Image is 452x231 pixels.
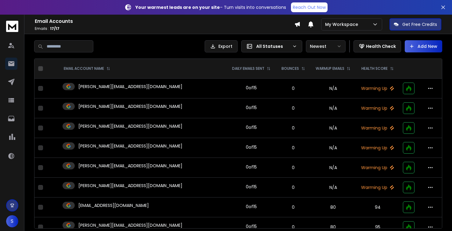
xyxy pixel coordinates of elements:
[280,204,307,210] p: 0
[293,4,326,10] p: Reach Out Now
[356,197,399,217] td: 94
[325,21,361,27] p: My Workspace
[246,164,257,170] div: 0 of 15
[246,144,257,150] div: 0 of 15
[310,98,356,118] td: N/A
[310,197,356,217] td: 80
[78,163,182,169] p: [PERSON_NAME][EMAIL_ADDRESS][DOMAIN_NAME]
[291,2,328,12] a: Reach Out Now
[78,123,182,129] p: [PERSON_NAME][EMAIL_ADDRESS][DOMAIN_NAME]
[280,85,307,91] p: 0
[280,145,307,151] p: 0
[246,105,257,111] div: 0 of 15
[64,66,110,71] div: EMAIL ACCOUNT NAME
[280,165,307,171] p: 0
[361,66,388,71] p: HEALTH SCORE
[360,125,396,131] p: Warming Up
[310,178,356,197] td: N/A
[50,26,59,31] span: 17 / 17
[135,4,220,10] strong: Your warmest leads are on your site
[360,165,396,171] p: Warming Up
[246,223,257,229] div: 0 of 15
[366,43,396,49] p: Health Check
[78,103,182,109] p: [PERSON_NAME][EMAIL_ADDRESS][DOMAIN_NAME]
[353,40,401,52] button: Health Check
[310,79,356,98] td: N/A
[6,215,18,227] button: S
[280,184,307,190] p: 0
[360,184,396,190] p: Warming Up
[78,143,182,149] p: [PERSON_NAME][EMAIL_ADDRESS][DOMAIN_NAME]
[256,43,290,49] p: All Statuses
[306,40,346,52] button: Newest
[310,138,356,158] td: N/A
[246,85,257,91] div: 0 of 15
[78,202,149,208] p: [EMAIL_ADDRESS][DOMAIN_NAME]
[35,26,294,31] p: Emails :
[280,224,307,230] p: 0
[280,105,307,111] p: 0
[78,183,182,189] p: [PERSON_NAME][EMAIL_ADDRESS][DOMAIN_NAME]
[232,66,264,71] p: DAILY EMAILS SENT
[246,184,257,190] div: 0 of 15
[360,145,396,151] p: Warming Up
[389,18,441,30] button: Get Free Credits
[6,21,18,32] img: logo
[310,118,356,138] td: N/A
[35,18,294,25] h1: Email Accounts
[205,40,238,52] button: Export
[280,125,307,131] p: 0
[360,105,396,111] p: Warming Up
[135,4,286,10] p: – Turn visits into conversations
[282,66,299,71] p: BOUNCES
[246,204,257,210] div: 0 of 15
[78,84,182,90] p: [PERSON_NAME][EMAIL_ADDRESS][DOMAIN_NAME]
[402,21,437,27] p: Get Free Credits
[310,158,356,178] td: N/A
[316,66,344,71] p: WARMUP EMAILS
[78,222,182,228] p: [PERSON_NAME][EMAIL_ADDRESS][DOMAIN_NAME]
[360,85,396,91] p: Warming Up
[246,124,257,130] div: 0 of 15
[405,40,442,52] button: Add New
